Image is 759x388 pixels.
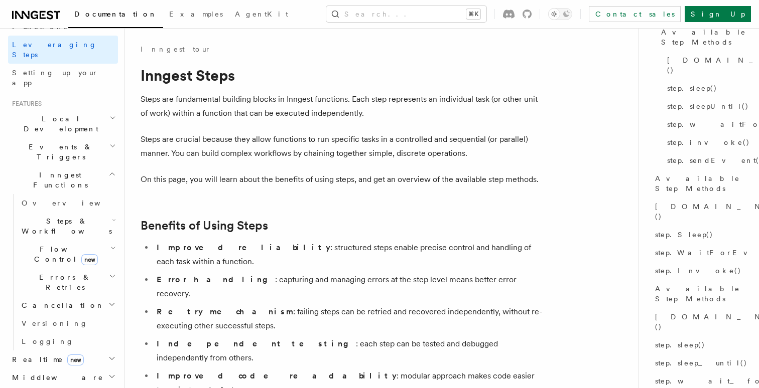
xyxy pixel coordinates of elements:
[589,6,681,22] a: Contact sales
[8,350,118,368] button: Realtimenew
[8,142,109,162] span: Events & Triggers
[651,280,747,308] a: Available Step Methods
[651,336,747,354] a: step.sleep()
[141,219,268,233] a: Benefits of Using Steps
[466,9,480,19] kbd: ⌘K
[157,307,293,316] strong: Retry mechanism
[67,354,84,365] span: new
[154,273,542,301] li: : capturing and managing errors at the step level means better error recovery.
[655,266,741,276] span: step.Invoke()
[655,284,747,304] span: Available Step Methods
[18,216,112,236] span: Steps & Workflows
[163,3,229,27] a: Examples
[663,97,747,115] a: step.sleepUntil()
[22,337,74,345] span: Logging
[651,226,747,244] a: step.Sleep()
[651,262,747,280] a: step.Invoke()
[22,319,88,327] span: Versioning
[8,354,84,364] span: Realtime
[655,340,705,350] span: step.sleep()
[157,339,356,348] strong: Independent testing
[18,240,118,268] button: Flow Controlnew
[18,244,110,264] span: Flow Control
[8,36,118,64] a: Leveraging Steps
[141,132,542,160] p: Steps are crucial because they allow functions to run specific tasks in a controlled and sequenti...
[667,137,750,147] span: step.invoke()
[141,66,542,84] h1: Inngest Steps
[651,244,747,262] a: step.WaitForEvent()
[8,170,108,190] span: Inngest Functions
[12,41,97,59] span: Leveraging Steps
[663,151,747,169] a: step.sendEvent()
[663,133,747,151] a: step.invoke()
[154,337,542,365] li: : each step can be tested and debugged independently from others.
[663,79,747,97] a: step.sleep()
[141,92,542,120] p: Steps are fundamental building blocks in Inngest functions. Each step represents an individual ta...
[141,44,211,54] a: Inngest tour
[8,64,118,92] a: Setting up your app
[22,199,125,207] span: Overview
[235,10,288,18] span: AgentKit
[655,358,747,368] span: step.sleep_until()
[657,23,747,51] a: Available Step Methods
[12,69,98,87] span: Setting up your app
[548,8,572,20] button: Toggle dark mode
[154,305,542,333] li: : failing steps can be retried and recovered independently, without re-executing other successful...
[655,230,713,240] span: step.Sleep()
[18,194,118,212] a: Overview
[18,272,109,292] span: Errors & Retries
[18,296,118,314] button: Cancellation
[651,198,747,226] a: [DOMAIN_NAME]()
[154,241,542,269] li: : structured steps enable precise control and handling of each task within a function.
[663,115,747,133] a: step.waitForEvent()
[68,3,163,28] a: Documentation
[661,27,747,47] span: Available Step Methods
[18,300,104,310] span: Cancellation
[169,10,223,18] span: Examples
[667,83,717,93] span: step.sleep()
[229,3,294,27] a: AgentKit
[667,101,749,111] span: step.sleepUntil()
[8,166,118,194] button: Inngest Functions
[663,51,747,79] a: [DOMAIN_NAME]()
[8,372,103,382] span: Middleware
[157,243,330,252] strong: Improved reliability
[74,10,157,18] span: Documentation
[651,308,747,336] a: [DOMAIN_NAME]()
[651,354,747,372] a: step.sleep_until()
[8,138,118,166] button: Events & Triggers
[655,173,747,193] span: Available Step Methods
[8,114,109,134] span: Local Development
[651,169,747,198] a: Available Step Methods
[8,100,42,108] span: Features
[8,110,118,138] button: Local Development
[685,6,751,22] a: Sign Up
[81,254,98,265] span: new
[8,368,118,386] button: Middleware
[141,172,542,186] p: On this page, you will learn about the benefits of using steps, and get an overview of the availa...
[18,332,118,350] a: Logging
[326,6,486,22] button: Search...⌘K
[8,194,118,350] div: Inngest Functions
[18,268,118,296] button: Errors & Retries
[18,212,118,240] button: Steps & Workflows
[157,371,397,380] strong: Improved code readability
[18,314,118,332] a: Versioning
[157,275,275,284] strong: Error handling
